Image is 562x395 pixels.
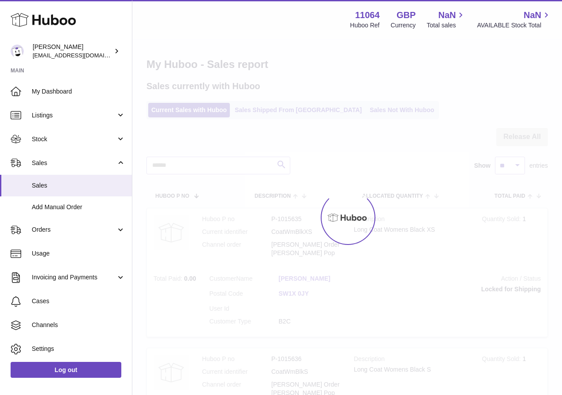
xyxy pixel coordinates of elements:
span: Sales [32,159,116,167]
a: Log out [11,362,121,378]
span: Cases [32,297,125,305]
span: [EMAIL_ADDRESS][DOMAIN_NAME] [33,52,130,59]
strong: 11064 [355,9,380,21]
span: Sales [32,181,125,190]
span: Add Manual Order [32,203,125,211]
a: NaN AVAILABLE Stock Total [477,9,551,30]
span: Settings [32,345,125,353]
span: Total sales [427,21,466,30]
a: NaN Total sales [427,9,466,30]
div: [PERSON_NAME] [33,43,112,60]
span: AVAILABLE Stock Total [477,21,551,30]
span: Invoicing and Payments [32,273,116,282]
span: NaN [524,9,541,21]
span: Stock [32,135,116,143]
img: imichellrs@gmail.com [11,45,24,58]
span: Listings [32,111,116,120]
span: Channels [32,321,125,329]
span: Usage [32,249,125,258]
strong: GBP [397,9,416,21]
span: My Dashboard [32,87,125,96]
div: Currency [391,21,416,30]
div: Huboo Ref [350,21,380,30]
span: Orders [32,226,116,234]
span: NaN [438,9,456,21]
